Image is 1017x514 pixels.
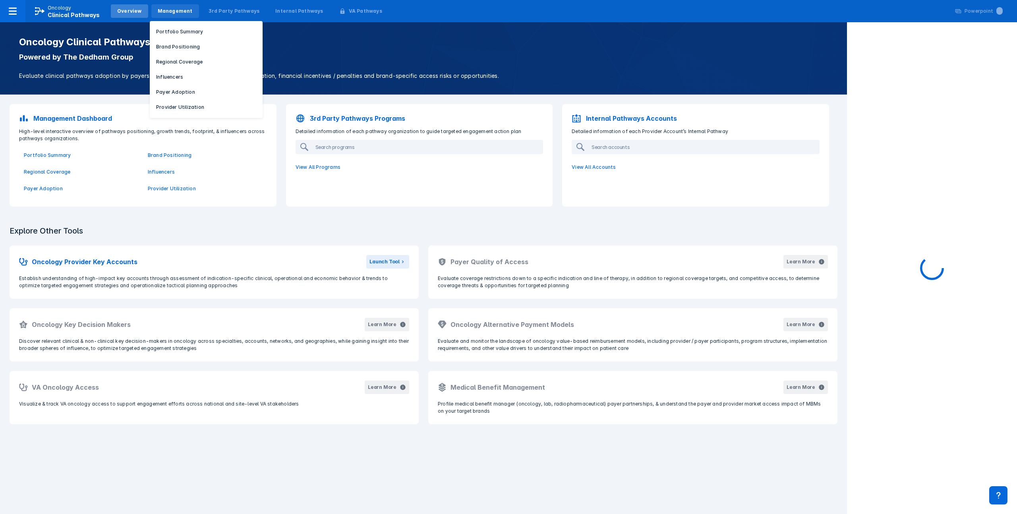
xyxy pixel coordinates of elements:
p: Detailed information of each Provider Account’s Internal Pathway [567,128,824,135]
a: Provider Utilization [148,185,262,192]
a: Internal Pathways [269,4,329,18]
p: 3rd Party Pathways Programs [310,114,405,123]
button: Learn More [783,255,828,269]
div: Management [158,8,193,15]
div: Learn More [787,384,815,391]
a: Brand Positioning [148,152,262,159]
button: Learn More [783,318,828,331]
div: 3rd Party Pathways [209,8,260,15]
a: Influencers [148,168,262,176]
p: Portfolio Summary [156,28,203,35]
p: Influencers [156,73,183,81]
div: Learn More [368,321,396,328]
p: Evaluate and monitor the landscape of oncology value-based reimbursement models, including provid... [438,338,828,352]
h2: Payer Quality of Access [450,257,528,267]
a: Internal Pathways Accounts [567,109,824,128]
h3: Explore Other Tools [5,221,88,241]
input: Search accounts [588,141,819,153]
button: Provider Utilization [150,101,263,113]
a: View All Programs [291,159,548,176]
a: Portfolio Summary [24,152,138,159]
button: Brand Positioning [150,41,263,53]
p: Oncology [48,4,72,12]
p: Regional Coverage [156,58,203,66]
div: Learn More [787,321,815,328]
p: Evaluate clinical pathways adoption by payers and providers, implementation sophistication, finan... [19,71,828,80]
a: 3rd Party Pathways Programs [291,109,548,128]
button: Learn More [365,381,409,394]
p: Internal Pathways Accounts [586,114,677,123]
p: High-level interactive overview of pathways positioning, growth trends, footprint, & influencers ... [14,128,272,142]
span: Clinical Pathways [48,12,100,18]
button: Payer Adoption [150,86,263,98]
a: View All Accounts [567,159,824,176]
p: Brand Positioning [156,43,200,50]
a: Regional Coverage [24,168,138,176]
div: Powerpoint [965,8,1003,15]
div: Learn More [787,258,815,265]
p: Payer Adoption [156,89,195,96]
button: Influencers [150,71,263,83]
a: Management Dashboard [14,109,272,128]
p: Visualize & track VA oncology access to support engagement efforts across national and site-level... [19,400,409,408]
button: Learn More [365,318,409,331]
button: Learn More [783,381,828,394]
p: Provider Utilization [156,104,204,111]
a: Management [151,4,199,18]
p: Profile medical benefit manager (oncology, lab, radiopharmaceutical) payer partnerships, & unders... [438,400,828,415]
p: Establish understanding of high-impact key accounts through assessment of indication-specific cli... [19,275,409,289]
a: Overview [111,4,148,18]
div: Learn More [368,384,396,391]
div: Internal Pathways [275,8,323,15]
button: Regional Coverage [150,56,263,68]
button: Portfolio Summary [150,26,263,38]
p: Powered by The Dedham Group [19,52,828,62]
a: Payer Adoption [24,185,138,192]
div: Overview [117,8,142,15]
h2: Oncology Alternative Payment Models [450,320,574,329]
h2: Oncology Key Decision Makers [32,320,131,329]
h2: Oncology Provider Key Accounts [32,257,137,267]
h1: Oncology Clinical Pathways Tool [19,37,828,48]
h2: VA Oncology Access [32,383,99,392]
div: VA Pathways [349,8,382,15]
div: Contact Support [989,486,1007,504]
input: Search programs [312,141,543,153]
h2: Medical Benefit Management [450,383,545,392]
p: Detailed information of each pathway organization to guide targeted engagement action plan [291,128,548,135]
button: Launch Tool [366,255,409,269]
p: Management Dashboard [33,114,112,123]
div: Launch Tool [369,258,400,265]
p: Evaluate coverage restrictions down to a specific indication and line of therapy, in addition to ... [438,275,828,289]
p: Discover relevant clinical & non-clinical key decision-makers in oncology across specialties, acc... [19,338,409,352]
a: 3rd Party Pathways [202,4,266,18]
